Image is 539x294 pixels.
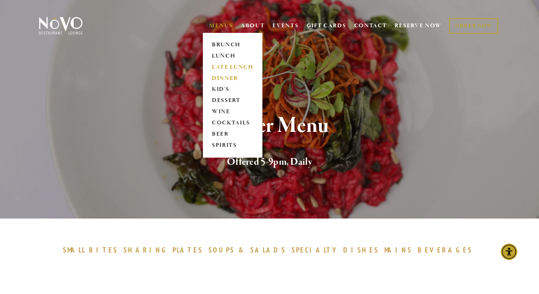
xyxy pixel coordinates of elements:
[292,245,339,254] span: SPECIALTY
[307,19,346,33] a: GIFT CARDS
[208,245,235,254] span: SOUPS
[250,245,286,254] span: SALADS
[209,129,256,140] a: BEER
[354,19,387,33] a: CONTACT
[241,22,265,30] a: ABOUT
[272,22,298,30] a: EVENTS
[209,84,256,95] a: KID'S
[63,245,122,254] a: SMALLBITES
[37,16,84,35] img: Novo Restaurant &amp; Lounge
[209,73,256,84] a: DINNER
[209,62,256,73] a: LATE LUNCH
[124,245,207,254] a: SHARINGPLATES
[209,50,256,62] a: LUNCH
[292,245,382,254] a: SPECIALTYDISHES
[384,245,412,254] span: MAINS
[501,244,517,260] div: Accessibility Menu
[173,245,203,254] span: PLATES
[395,19,442,33] a: RESERVE NOW
[63,245,85,254] span: SMALL
[449,18,498,34] a: ORDER NOW
[418,245,476,254] a: BEVERAGES
[418,245,472,254] span: BEVERAGES
[51,114,488,138] h1: Dinner Menu
[209,106,256,118] a: WINE
[208,245,290,254] a: SOUPS&SALADS
[343,245,379,254] span: DISHES
[209,95,256,106] a: DESSERT
[124,245,169,254] span: SHARING
[209,39,256,50] a: BRUNCH
[238,245,247,254] span: &
[89,245,118,254] span: BITES
[209,22,233,30] a: MENUS
[51,154,488,170] h2: Offered 5-9pm, Daily
[209,118,256,129] a: COCKTAILS
[209,140,256,151] a: SPIRITS
[384,245,416,254] a: MAINS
